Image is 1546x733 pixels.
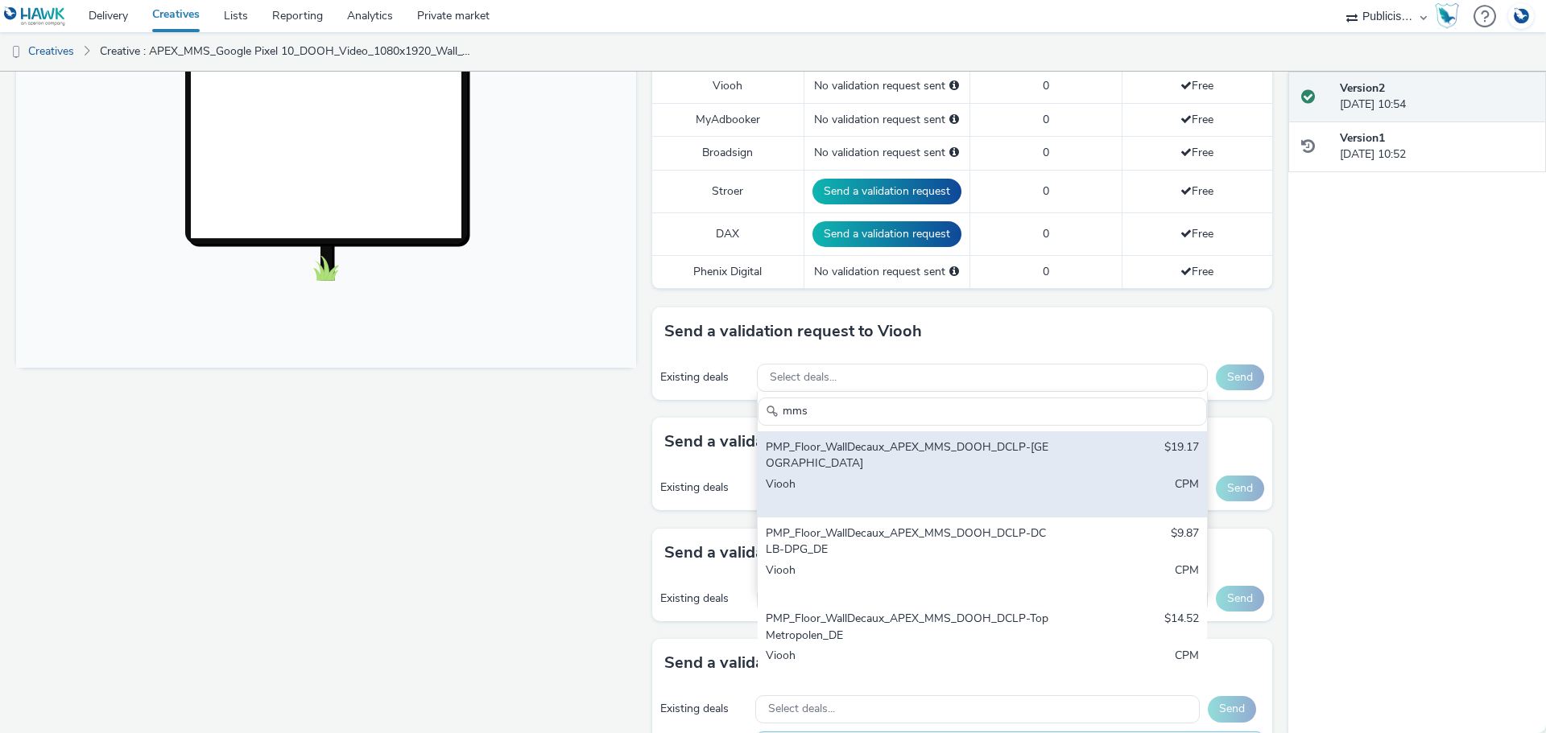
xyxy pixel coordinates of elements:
span: Free [1180,78,1213,93]
input: Search...... [758,397,1207,426]
button: Send [1216,476,1264,501]
strong: Version 1 [1340,130,1385,146]
button: Send a validation request [812,221,961,247]
span: Select deals... [770,371,837,385]
div: Please select a deal below and click on Send to send a validation request to Phenix Digital. [949,264,959,280]
td: Viooh [652,70,804,103]
td: Stroer [652,170,804,212]
div: Please select a deal below and click on Send to send a validation request to Viooh. [949,78,959,94]
div: $9.87 [1171,525,1199,558]
button: Send [1216,586,1264,612]
h3: Send a validation request to MyAdbooker [664,541,975,565]
div: PMP_Floor_WallDecaux_APEX_MMS_DOOH_DCLP-DCLB-DPG_DE [766,525,1052,558]
a: Creative : APEX_MMS_Google Pixel 10_DOOH_Video_1080x1920_Wall_V2 [92,32,478,71]
div: Existing deals [660,369,749,385]
button: Send a validation request [812,179,961,204]
strong: Version 2 [1340,80,1385,96]
div: Viooh [766,562,1052,595]
td: MyAdbooker [652,103,804,136]
img: Hawk Academy [1435,3,1459,29]
div: Existing deals [660,480,749,496]
span: Free [1180,112,1213,127]
td: Phenix Digital [652,255,804,288]
div: $19.17 [1164,439,1199,472]
span: 0 [1043,183,1049,199]
div: CPM [1175,648,1199,681]
span: 0 [1043,145,1049,160]
div: CPM [1175,476,1199,509]
img: undefined Logo [4,6,66,27]
td: DAX [652,212,804,255]
span: Free [1180,145,1213,160]
h3: Send a validation request to Phenix Digital [664,651,982,675]
button: Send [1216,364,1264,390]
div: Existing deals [660,701,747,717]
div: Viooh [766,648,1052,681]
span: 0 [1043,226,1049,241]
div: No validation request sent [812,264,961,280]
div: [DATE] 10:54 [1340,80,1533,113]
div: Please select a deal below and click on Send to send a validation request to Broadsign. [949,145,959,161]
span: Free [1180,183,1213,199]
span: 0 [1043,112,1049,127]
td: Broadsign [652,137,804,170]
h3: Send a validation request to Broadsign [664,430,955,454]
div: PMP_Floor_WallDecaux_APEX_MMS_DOOH_DCLP-[GEOGRAPHIC_DATA] [766,439,1052,472]
img: dooh [8,44,24,60]
div: Viooh [766,476,1052,509]
div: PMP_Floor_WallDecaux_APEX_MMS_DOOH_DCLP-TopMetropolen_DE [766,611,1052,644]
a: Hawk Academy [1435,3,1465,29]
span: Select deals... [768,702,835,716]
button: Send [1208,696,1256,722]
div: No validation request sent [812,78,961,94]
div: No validation request sent [812,145,961,161]
img: Account DE [1509,3,1533,30]
div: Existing deals [660,591,749,607]
span: Free [1180,226,1213,241]
h3: Send a validation request to Viooh [664,319,922,344]
div: No validation request sent [812,112,961,128]
span: 0 [1043,264,1049,279]
div: Please select a deal below and click on Send to send a validation request to MyAdbooker. [949,112,959,128]
span: Free [1180,264,1213,279]
div: $14.52 [1164,611,1199,644]
span: 0 [1043,78,1049,93]
div: [DATE] 10:52 [1340,130,1533,163]
div: CPM [1175,562,1199,595]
